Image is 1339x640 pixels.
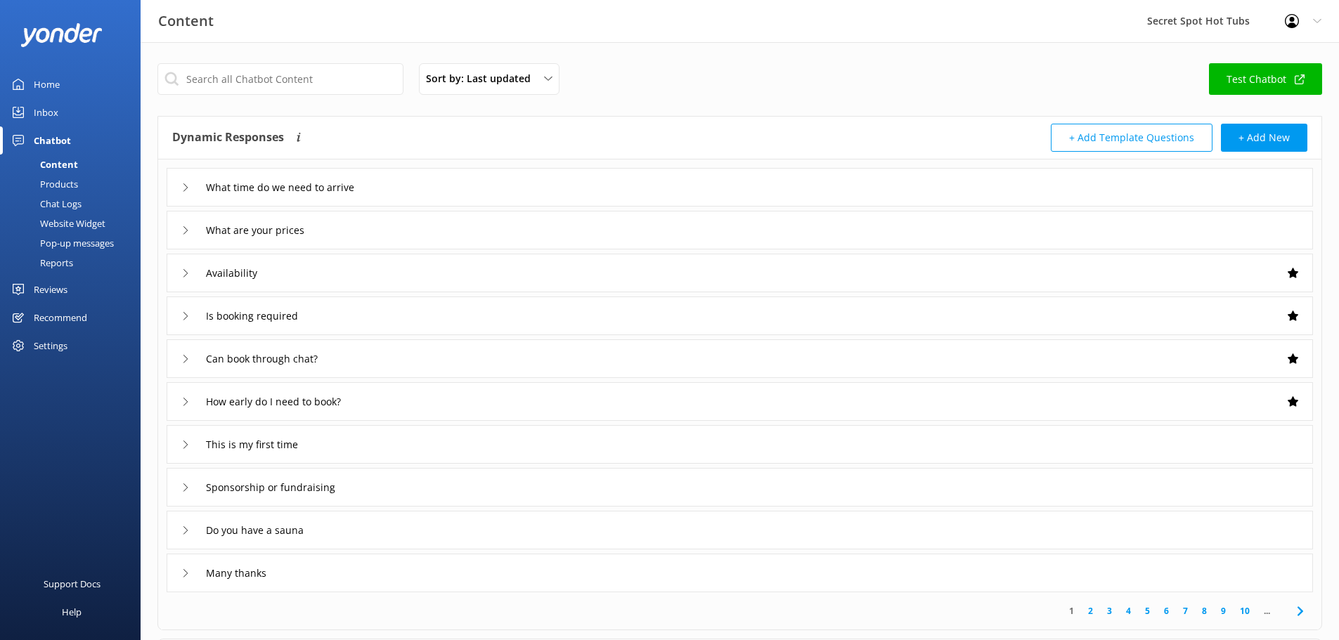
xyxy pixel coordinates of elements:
div: Inbox [34,98,58,126]
a: 3 [1100,604,1119,618]
div: Website Widget [8,214,105,233]
div: Reviews [34,275,67,303]
a: Chat Logs [8,194,141,214]
button: + Add Template Questions [1051,124,1212,152]
div: Products [8,174,78,194]
h3: Content [158,10,214,32]
a: Website Widget [8,214,141,233]
div: Reports [8,253,73,273]
div: Recommend [34,303,87,332]
div: Chatbot [34,126,71,155]
a: 9 [1214,604,1233,618]
span: Sort by: Last updated [426,71,539,86]
a: 6 [1157,604,1176,618]
div: Chat Logs [8,194,82,214]
div: Support Docs [44,570,101,598]
a: Test Chatbot [1209,63,1322,95]
div: Pop-up messages [8,233,114,253]
div: Home [34,70,60,98]
div: Help [62,598,82,626]
a: 4 [1119,604,1138,618]
a: 8 [1195,604,1214,618]
h4: Dynamic Responses [172,124,284,152]
div: Content [8,155,78,174]
a: Pop-up messages [8,233,141,253]
span: ... [1257,604,1277,618]
img: yonder-white-logo.png [21,23,102,46]
a: Content [8,155,141,174]
button: + Add New [1221,124,1307,152]
a: 10 [1233,604,1257,618]
div: Settings [34,332,67,360]
a: 5 [1138,604,1157,618]
a: Reports [8,253,141,273]
a: 2 [1081,604,1100,618]
a: 1 [1062,604,1081,618]
a: Products [8,174,141,194]
a: 7 [1176,604,1195,618]
input: Search all Chatbot Content [157,63,403,95]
